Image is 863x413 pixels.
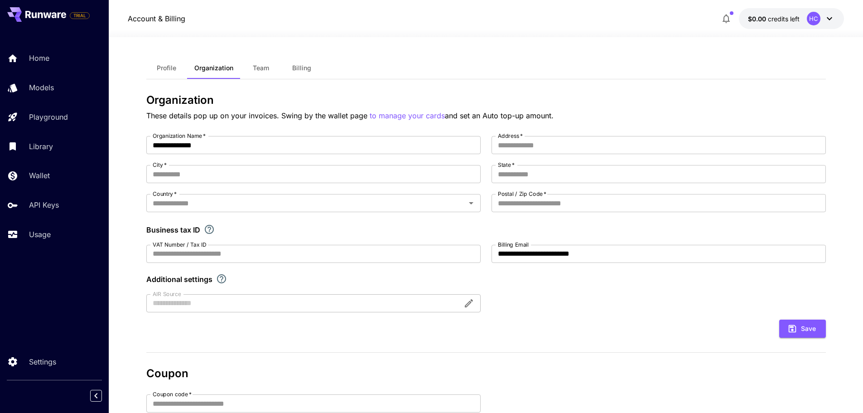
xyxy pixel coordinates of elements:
p: Library [29,141,53,152]
iframe: Chat Widget [818,369,863,413]
a: Account & Billing [128,13,185,24]
label: Country [153,190,177,198]
label: State [498,161,515,169]
label: AIR Source [153,290,181,298]
h3: Coupon [146,367,826,380]
p: Settings [29,356,56,367]
h3: Organization [146,94,826,107]
span: credits left [768,15,800,23]
span: Profile [157,64,176,72]
span: and set an Auto top-up amount. [445,111,554,120]
div: HC [807,12,820,25]
p: Additional settings [146,274,212,285]
span: Organization [194,64,233,72]
p: Playground [29,112,68,122]
label: Coupon code [153,390,192,398]
span: Team [253,64,269,72]
svg: Explore additional customization settings [216,273,227,284]
svg: If you are a business tax registrant, please enter your business tax ID here. [204,224,215,235]
button: Save [779,320,826,338]
span: Billing [292,64,311,72]
nav: breadcrumb [128,13,185,24]
label: City [153,161,167,169]
button: $0.00HC [739,8,844,29]
button: Collapse sidebar [90,390,102,402]
p: API Keys [29,199,59,210]
label: Postal / Zip Code [498,190,546,198]
span: TRIAL [70,12,89,19]
label: Organization Name [153,132,206,140]
div: $0.00 [748,14,800,24]
label: VAT Number / Tax ID [153,241,207,248]
button: to manage your cards [370,110,445,121]
span: Add your payment card to enable full platform functionality. [70,10,90,21]
label: Address [498,132,523,140]
p: Usage [29,229,51,240]
p: Business tax ID [146,224,200,235]
span: These details pop up on your invoices. Swing by the wallet page [146,111,370,120]
div: 聊天小组件 [818,369,863,413]
p: Wallet [29,170,50,181]
button: Open [465,197,477,209]
p: Home [29,53,49,63]
label: Billing Email [498,241,529,248]
div: Collapse sidebar [97,388,109,404]
span: $0.00 [748,15,768,23]
p: Models [29,82,54,93]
